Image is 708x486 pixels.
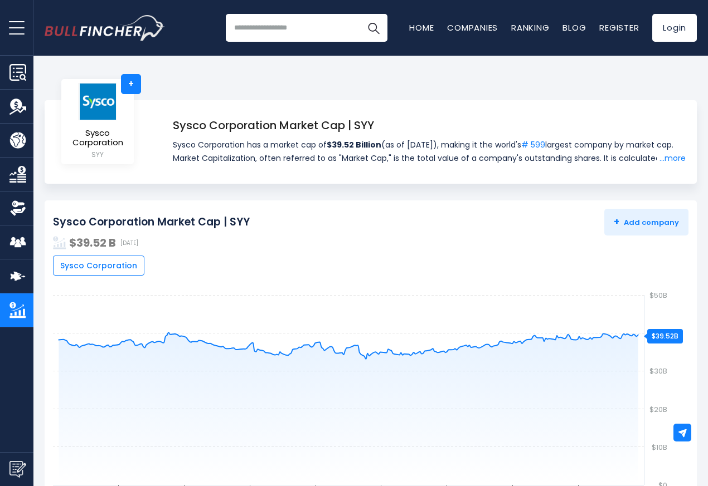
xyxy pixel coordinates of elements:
a: # 599 [521,139,545,150]
button: +Add company [604,209,688,235]
a: Sysco Corporation SYY [70,82,125,161]
text: $20B [649,404,667,415]
a: ...more [657,151,686,165]
button: Search [360,14,387,42]
span: Sysco Corporation [60,261,137,271]
h2: Sysco Corporation Market Cap | SYY [53,215,250,229]
a: Home [409,22,434,33]
a: Login [652,14,697,42]
strong: $39.52 B [69,235,116,251]
span: [DATE] [120,239,138,247]
small: SYY [70,150,125,160]
img: addasd [53,236,66,249]
a: Register [599,22,639,33]
span: Sysco Corporation has a market cap of (as of [DATE]), making it the world's largest company by ma... [173,138,686,165]
img: logo [78,83,117,120]
text: $30B [649,366,667,376]
strong: + [614,215,619,228]
h1: Sysco Corporation Market Cap | SYY [173,117,686,134]
div: $39.52B [647,329,683,343]
strong: $39.52 Billion [327,139,381,150]
text: $10B [652,442,667,453]
a: Companies [447,22,498,33]
a: + [121,74,141,94]
text: $40B [649,328,667,338]
a: Ranking [511,22,549,33]
img: Ownership [9,200,26,217]
img: Bullfincher logo [45,15,165,41]
span: Add company [614,217,679,227]
text: $50B [649,290,667,301]
a: Go to homepage [45,15,164,41]
span: Sysco Corporation [70,129,125,147]
a: Blog [562,22,586,33]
